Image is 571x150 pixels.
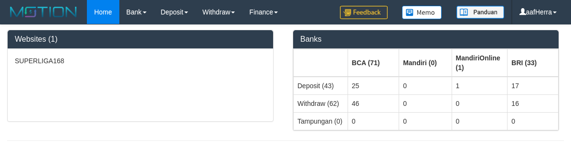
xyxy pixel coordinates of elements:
[7,5,80,19] img: MOTION_logo.png
[452,77,508,95] td: 1
[300,35,551,44] h3: Banks
[348,77,399,95] td: 25
[452,49,508,77] th: Group: activate to sort column ascending
[340,6,388,19] img: Feedback.jpg
[508,77,559,95] td: 17
[294,94,348,112] td: Withdraw (62)
[452,112,508,130] td: 0
[15,35,266,44] h3: Websites (1)
[402,6,442,19] img: Button%20Memo.svg
[348,49,399,77] th: Group: activate to sort column ascending
[508,112,559,130] td: 0
[399,94,452,112] td: 0
[348,112,399,130] td: 0
[348,94,399,112] td: 46
[399,112,452,130] td: 0
[399,77,452,95] td: 0
[452,94,508,112] td: 0
[294,112,348,130] td: Tampungan (0)
[15,56,266,66] p: SUPERLIGA168
[508,49,559,77] th: Group: activate to sort column ascending
[508,94,559,112] td: 16
[456,6,504,19] img: panduan.png
[294,49,348,77] th: Group: activate to sort column ascending
[399,49,452,77] th: Group: activate to sort column ascending
[294,77,348,95] td: Deposit (43)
